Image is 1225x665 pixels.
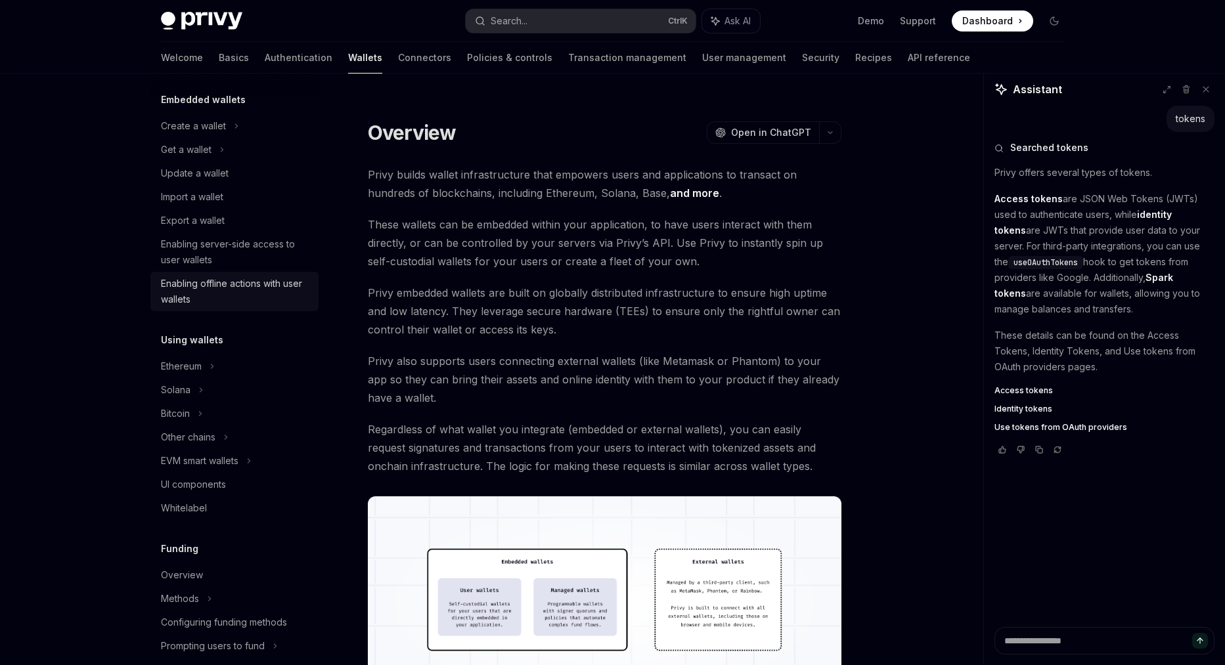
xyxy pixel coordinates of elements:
[398,42,451,74] a: Connectors
[1010,141,1088,154] span: Searched tokens
[994,404,1214,414] a: Identity tokens
[568,42,686,74] a: Transaction management
[994,191,1214,317] p: are JSON Web Tokens (JWTs) used to authenticate users, while are JWTs that provide user data to y...
[1044,11,1065,32] button: Toggle dark mode
[161,477,226,492] div: UI components
[702,9,760,33] button: Ask AI
[994,165,1214,181] p: Privy offers several types of tokens.
[161,567,203,583] div: Overview
[908,42,970,74] a: API reference
[161,42,203,74] a: Welcome
[900,14,936,28] a: Support
[467,42,552,74] a: Policies & controls
[994,422,1214,433] a: Use tokens from OAuth providers
[491,13,527,29] div: Search...
[707,121,819,144] button: Open in ChatGPT
[1013,81,1062,97] span: Assistant
[368,215,841,270] span: These wallets can be embedded within your application, to have users interact with them directly,...
[994,385,1053,396] span: Access tokens
[150,185,319,209] a: Import a wallet
[161,332,223,348] h5: Using wallets
[994,141,1214,154] button: Searched tokens
[466,9,696,33] button: Search...CtrlK
[668,16,688,26] span: Ctrl K
[994,385,1214,396] a: Access tokens
[161,638,265,654] div: Prompting users to fund
[994,328,1214,375] p: These details can be found on the Access Tokens, Identity Tokens, and Use tokens from OAuth provi...
[161,118,226,134] div: Create a wallet
[150,272,319,311] a: Enabling offline actions with user wallets
[161,500,207,516] div: Whitelabel
[994,422,1127,433] span: Use tokens from OAuth providers
[161,276,311,307] div: Enabling offline actions with user wallets
[150,209,319,232] a: Export a wallet
[348,42,382,74] a: Wallets
[161,92,246,108] h5: Embedded wallets
[368,121,457,144] h1: Overview
[219,42,249,74] a: Basics
[150,496,319,520] a: Whitelabel
[161,382,190,398] div: Solana
[161,142,212,158] div: Get a wallet
[994,272,1173,299] strong: Spark tokens
[150,563,319,587] a: Overview
[368,284,841,339] span: Privy embedded wallets are built on globally distributed infrastructure to ensure high uptime and...
[858,14,884,28] a: Demo
[994,209,1172,236] strong: identity tokens
[161,213,225,228] div: Export a wallet
[802,42,839,74] a: Security
[1176,112,1205,125] div: tokens
[670,186,719,200] a: and more
[962,14,1013,28] span: Dashboard
[161,591,199,607] div: Methods
[368,352,841,407] span: Privy also supports users connecting external wallets (like Metamask or Phantom) to your app so t...
[161,453,238,469] div: EVM smart wallets
[161,406,190,421] div: Bitcoin
[161,614,287,630] div: Configuring funding methods
[150,161,319,185] a: Update a wallet
[161,541,198,557] h5: Funding
[731,126,811,139] span: Open in ChatGPT
[368,165,841,202] span: Privy builds wallet infrastructure that empowers users and applications to transact on hundreds o...
[161,236,311,268] div: Enabling server-side access to user wallets
[1013,257,1078,268] span: useOAuthTokens
[702,42,786,74] a: User management
[150,232,319,272] a: Enabling server-side access to user wallets
[161,429,215,445] div: Other chains
[265,42,332,74] a: Authentication
[161,12,242,30] img: dark logo
[161,189,223,205] div: Import a wallet
[855,42,892,74] a: Recipes
[952,11,1033,32] a: Dashboard
[150,611,319,634] a: Configuring funding methods
[161,165,229,181] div: Update a wallet
[994,404,1052,414] span: Identity tokens
[994,193,1063,204] strong: Access tokens
[368,420,841,475] span: Regardless of what wallet you integrate (embedded or external wallets), you can easily request si...
[724,14,751,28] span: Ask AI
[150,473,319,496] a: UI components
[1192,633,1208,649] button: Send message
[161,358,202,374] div: Ethereum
